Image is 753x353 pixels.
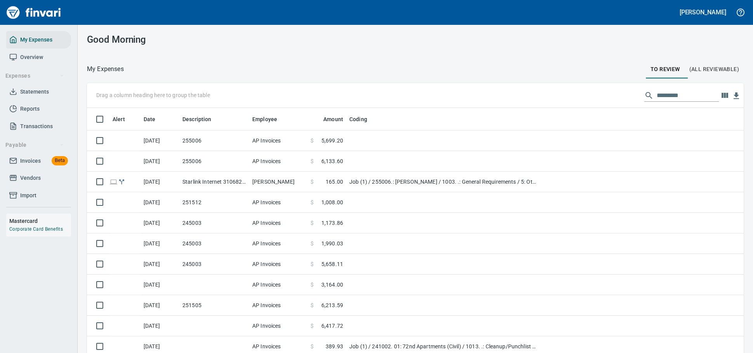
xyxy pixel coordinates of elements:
[346,172,540,192] td: Job (1) / 255006.: [PERSON_NAME] / 1003. .: General Requirements / 5: Other
[141,275,179,295] td: [DATE]
[311,219,314,227] span: $
[326,343,343,350] span: 389.93
[321,260,343,268] span: 5,658.11
[321,219,343,227] span: 1,173.86
[6,83,71,101] a: Statements
[249,295,307,316] td: AP Invoices
[179,151,249,172] td: 255006
[113,115,125,124] span: Alert
[20,35,52,45] span: My Expenses
[321,157,343,165] span: 6,133.60
[311,137,314,144] span: $
[20,87,49,97] span: Statements
[651,64,680,74] span: To Review
[179,213,249,233] td: 245003
[321,301,343,309] span: 6,213.59
[326,178,343,186] span: 165.00
[249,130,307,151] td: AP Invoices
[179,192,249,213] td: 251512
[20,104,40,114] span: Reports
[96,91,210,99] p: Drag a column heading here to group the table
[6,31,71,49] a: My Expenses
[113,115,135,124] span: Alert
[20,156,41,166] span: Invoices
[9,217,71,225] h6: Mastercard
[141,233,179,254] td: [DATE]
[249,192,307,213] td: AP Invoices
[252,115,287,124] span: Employee
[144,115,156,124] span: Date
[6,118,71,135] a: Transactions
[182,115,222,124] span: Description
[141,295,179,316] td: [DATE]
[321,198,343,206] span: 1,008.00
[311,301,314,309] span: $
[87,64,124,74] p: My Expenses
[87,64,124,74] nav: breadcrumb
[182,115,212,124] span: Description
[323,115,343,124] span: Amount
[2,69,67,83] button: Expenses
[109,179,118,184] span: Online transaction
[5,71,64,81] span: Expenses
[6,100,71,118] a: Reports
[141,172,179,192] td: [DATE]
[179,233,249,254] td: 245003
[678,6,728,18] button: [PERSON_NAME]
[20,173,41,183] span: Vendors
[311,198,314,206] span: $
[321,240,343,247] span: 1,990.03
[249,316,307,336] td: AP Invoices
[311,343,314,350] span: $
[321,322,343,330] span: 6,417.72
[249,275,307,295] td: AP Invoices
[6,49,71,66] a: Overview
[689,64,739,74] span: (All Reviewable)
[321,137,343,144] span: 5,699.20
[730,90,742,102] button: Download Table
[249,233,307,254] td: AP Invoices
[311,260,314,268] span: $
[87,34,293,45] h3: Good Morning
[20,52,43,62] span: Overview
[311,240,314,247] span: $
[6,152,71,170] a: InvoicesBeta
[2,138,67,152] button: Payable
[313,115,343,124] span: Amount
[141,213,179,233] td: [DATE]
[6,187,71,204] a: Import
[321,281,343,289] span: 3,164.00
[349,115,377,124] span: Coding
[9,226,63,232] a: Corporate Card Benefits
[349,115,367,124] span: Coding
[141,192,179,213] td: [DATE]
[249,213,307,233] td: AP Invoices
[144,115,166,124] span: Date
[249,151,307,172] td: AP Invoices
[311,281,314,289] span: $
[311,322,314,330] span: $
[141,130,179,151] td: [DATE]
[719,90,730,101] button: Choose columns to display
[141,316,179,336] td: [DATE]
[5,3,63,22] img: Finvari
[52,156,68,165] span: Beta
[5,140,64,150] span: Payable
[118,179,126,184] span: Split transaction
[179,130,249,151] td: 255006
[6,169,71,187] a: Vendors
[141,151,179,172] td: [DATE]
[20,122,53,131] span: Transactions
[249,172,307,192] td: [PERSON_NAME]
[680,8,726,16] h5: [PERSON_NAME]
[141,254,179,275] td: [DATE]
[311,157,314,165] span: $
[311,178,314,186] span: $
[252,115,277,124] span: Employee
[249,254,307,275] td: AP Invoices
[179,254,249,275] td: 245003
[20,191,36,200] span: Import
[179,295,249,316] td: 251505
[179,172,249,192] td: Starlink Internet 3106829683 CA - Chelatchie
